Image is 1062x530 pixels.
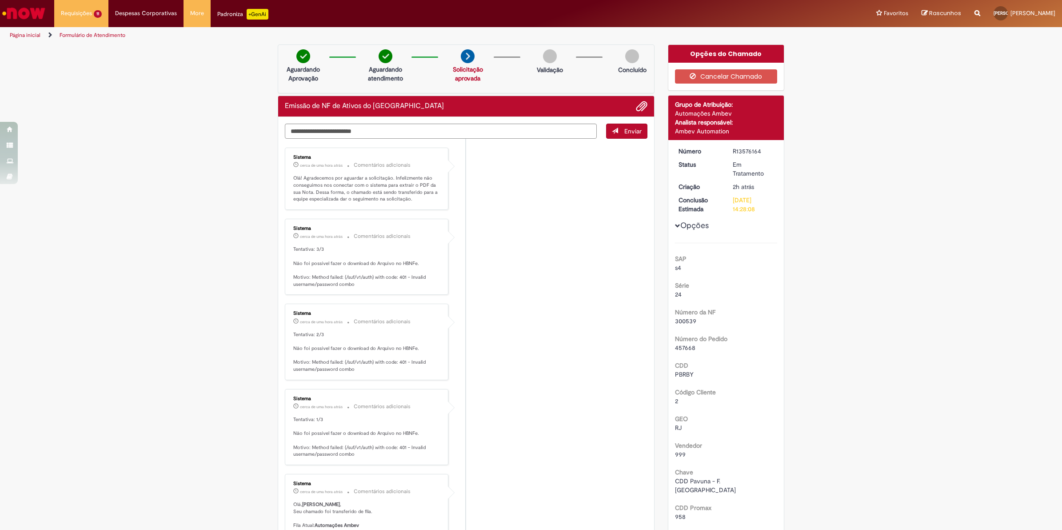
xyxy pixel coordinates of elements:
[461,49,475,63] img: arrow-next.png
[293,331,441,373] p: Tentativa: 2/3 Não foi possível fazer o download do Arquivo no HBNFe. Motivo: Method failed: (/su...
[675,281,689,289] b: Série
[675,424,682,432] span: RJ
[61,9,92,18] span: Requisições
[668,45,784,63] div: Opções do Chamado
[293,396,441,402] div: Sistema
[675,127,778,136] div: Ambev Automation
[300,163,343,168] span: cerca de uma hora atrás
[300,404,343,410] span: cerca de uma hora atrás
[217,9,268,20] div: Padroniza
[94,10,102,18] span: 11
[675,255,687,263] b: SAP
[282,65,325,83] p: Aguardando Aprovação
[675,317,696,325] span: 300539
[315,522,359,529] b: Automações Ambev
[624,127,642,135] span: Enviar
[625,49,639,63] img: img-circle-grey.png
[293,246,441,288] p: Tentativa: 3/3 Não foi possível fazer o download do Arquivo no HBNFe. Motivo: Method failed: (/su...
[675,100,778,109] div: Grupo de Atribuição:
[293,311,441,316] div: Sistema
[675,388,716,396] b: Código Cliente
[1,4,47,22] img: ServiceNow
[636,100,647,112] button: Adicionar anexos
[675,308,715,316] b: Número da NF
[675,397,678,405] span: 2
[675,477,736,494] span: CDD Pavuna - F. [GEOGRAPHIC_DATA]
[675,290,682,298] span: 24
[733,183,754,191] time: 29/09/2025 11:28:04
[675,344,695,352] span: 457668
[300,163,343,168] time: 29/09/2025 12:33:24
[672,147,727,156] dt: Número
[543,49,557,63] img: img-circle-grey.png
[675,118,778,127] div: Analista responsável:
[675,361,688,369] b: CDD
[1010,9,1055,17] span: [PERSON_NAME]
[354,233,411,240] small: Comentários adicionais
[675,109,778,118] div: Automações Ambev
[285,102,444,110] h2: Emissão de NF de Ativos do ASVD Histórico de tíquete
[606,124,647,139] button: Enviar
[302,501,340,508] b: [PERSON_NAME]
[672,160,727,169] dt: Status
[293,155,441,160] div: Sistema
[733,196,774,213] div: [DATE] 14:28:08
[300,234,343,239] span: cerca de uma hora atrás
[675,415,688,423] b: GEO
[929,9,961,17] span: Rascunhos
[675,504,711,512] b: CDD Promax
[379,49,392,63] img: check-circle-green.png
[675,468,693,476] b: Chave
[115,9,177,18] span: Despesas Corporativas
[354,403,411,410] small: Comentários adicionais
[618,65,647,74] p: Concluído
[354,318,411,325] small: Comentários adicionais
[994,10,1028,16] span: [PERSON_NAME]
[733,182,774,191] div: 29/09/2025 11:28:04
[10,32,40,39] a: Página inicial
[733,160,774,178] div: Em Tratamento
[293,416,441,458] p: Tentativa: 1/3 Não foi possível fazer o download do Arquivo no HBNFe. Motivo: Method failed: (/su...
[296,49,310,63] img: check-circle-green.png
[675,442,702,450] b: Vendedor
[190,9,204,18] span: More
[354,488,411,495] small: Comentários adicionais
[675,69,778,84] button: Cancelar Chamado
[300,404,343,410] time: 29/09/2025 12:29:01
[293,226,441,231] div: Sistema
[453,65,483,82] a: Solicitação aprovada
[675,264,681,272] span: s4
[293,175,441,203] p: Olá! Agradecemos por aguardar a solicitação. Infelizmente não conseguimos nos conectar com o sist...
[733,147,774,156] div: R13576164
[60,32,125,39] a: Formulário de Atendimento
[354,161,411,169] small: Comentários adicionais
[300,489,343,494] time: 29/09/2025 12:29:00
[672,182,727,191] dt: Criação
[675,513,686,521] span: 958
[675,335,727,343] b: Número do Pedido
[293,481,441,486] div: Sistema
[364,65,407,83] p: Aguardando atendimento
[922,9,961,18] a: Rascunhos
[884,9,908,18] span: Favoritos
[672,196,727,213] dt: Conclusão Estimada
[7,27,701,44] ul: Trilhas de página
[300,319,343,325] span: cerca de uma hora atrás
[285,124,597,139] textarea: Digite sua mensagem aqui...
[247,9,268,20] p: +GenAi
[537,65,563,74] p: Validação
[675,450,686,458] span: 999
[733,183,754,191] span: 2h atrás
[300,234,343,239] time: 29/09/2025 12:31:52
[300,319,343,325] time: 29/09/2025 12:30:22
[300,489,343,494] span: cerca de uma hora atrás
[675,370,694,378] span: PBRBY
